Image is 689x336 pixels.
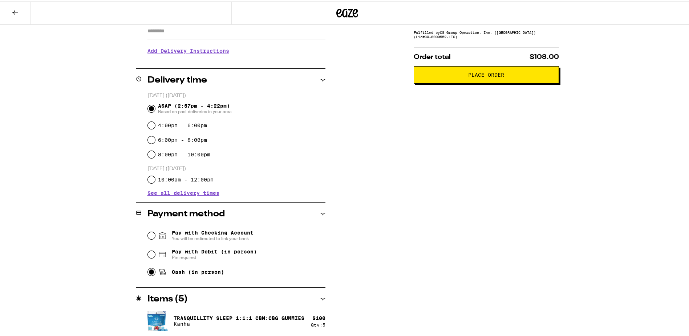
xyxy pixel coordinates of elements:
img: Kanha - Tranquillity Sleep 1:1:1 CBN:CBG Gummies [147,309,168,331]
label: 8:00pm - 10:00pm [158,150,210,156]
span: Place Order [468,71,504,76]
span: Cash (in person) [172,268,224,273]
div: $ 100 [312,314,325,320]
label: 4:00pm - 6:00pm [158,121,207,127]
p: Kanha [174,320,304,325]
span: ASAP (2:57pm - 4:22pm) [158,101,232,113]
h2: Payment method [147,208,225,217]
div: Qty: 5 [311,321,325,326]
button: See all delivery times [147,189,219,194]
button: Place Order [414,65,559,82]
p: We'll contact you at when we arrive [147,58,325,64]
span: Based on past deliveries in your area [158,107,232,113]
span: Pay with Debit (in person) [172,247,257,253]
p: [DATE] ([DATE]) [148,91,325,98]
h2: Delivery time [147,75,207,83]
span: You will be redirected to link your bank [172,234,254,240]
h2: Items ( 5 ) [147,293,188,302]
h3: Add Delivery Instructions [147,41,325,58]
p: Tranquillity Sleep 1:1:1 CBN:CBG Gummies [174,314,304,320]
span: Order total [414,52,451,59]
label: 10:00am - 12:00pm [158,175,214,181]
p: [DATE] ([DATE]) [148,164,325,171]
span: Pay with Checking Account [172,228,254,240]
label: 6:00pm - 8:00pm [158,136,207,141]
span: Pin required [172,253,257,259]
span: $108.00 [530,52,559,59]
div: Fulfilled by CS Group Operation, Inc. ([GEOGRAPHIC_DATA]) (Lic# C9-0000552-LIC ) [414,29,559,37]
